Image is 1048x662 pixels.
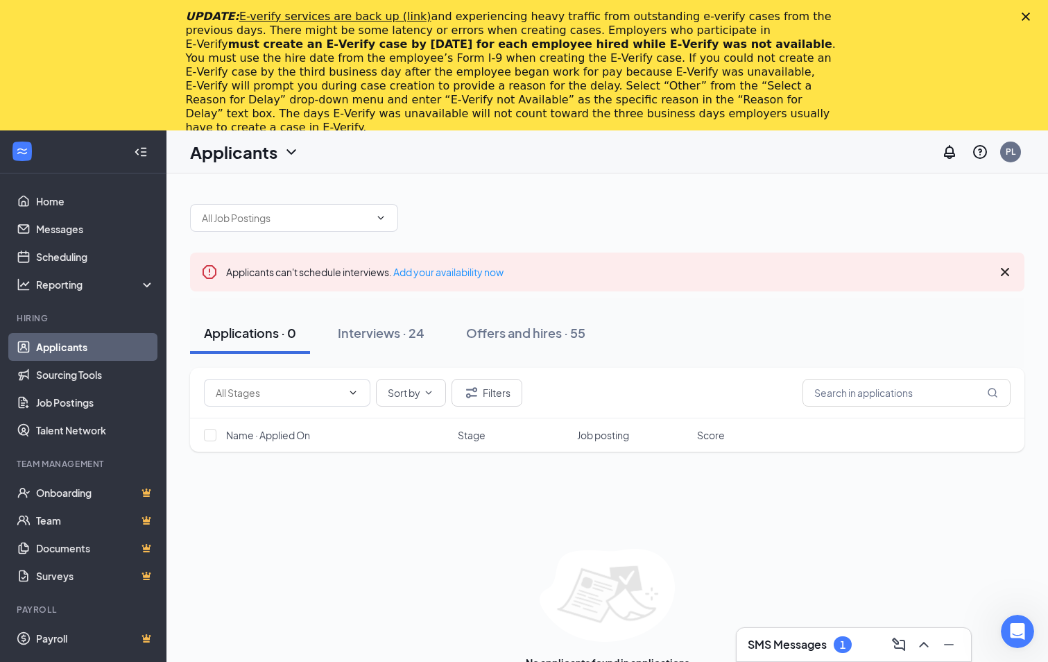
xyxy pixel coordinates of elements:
svg: MagnifyingGlass [987,387,998,398]
a: Job Postings [36,389,155,416]
span: Stage [458,428,486,442]
a: Applicants [36,333,155,361]
svg: ChevronDown [375,212,386,223]
h1: Applicants [190,140,277,164]
svg: QuestionInfo [972,144,988,160]
div: Team Management [17,458,152,470]
div: PL [1006,146,1015,158]
div: and experiencing heavy traffic from outstanding e-verify cases from the previous days. There migh... [186,10,841,135]
div: Offers and hires · 55 [466,324,585,341]
i: UPDATE: [186,10,431,23]
div: Reporting [36,278,155,291]
div: Interviews · 24 [338,324,424,341]
h3: SMS Messages [748,637,827,652]
a: OnboardingCrown [36,479,155,507]
div: Applications · 0 [204,324,296,341]
a: Messages [36,215,155,243]
a: SurveysCrown [36,562,155,590]
a: E-verify services are back up (link) [239,10,431,23]
a: DocumentsCrown [36,534,155,562]
iframe: Intercom live chat [1001,615,1034,648]
button: Minimize [938,634,960,656]
span: Job posting [577,428,629,442]
svg: Cross [997,264,1013,280]
span: Sort by [388,388,420,398]
button: Sort byChevronDown [376,379,446,407]
svg: Filter [463,384,480,401]
svg: ChevronUp [916,636,932,653]
svg: Minimize [940,636,957,653]
svg: ChevronDown [283,144,300,160]
span: Score [697,428,725,442]
input: All Job Postings [202,210,370,226]
svg: ChevronDown [423,387,434,398]
a: Sourcing Tools [36,361,155,389]
a: Home [36,187,155,215]
div: Hiring [17,312,152,324]
a: Talent Network [36,416,155,444]
a: TeamCrown [36,507,155,534]
b: must create an E‑Verify case by [DATE] for each employee hired while E‑Verify was not available [228,37,832,51]
input: Search in applications [802,379,1011,407]
img: empty-state [540,549,675,642]
button: ChevronUp [913,634,935,656]
span: Name · Applied On [226,428,310,442]
svg: ChevronDown [347,387,359,398]
svg: Collapse [134,145,148,159]
a: Add your availability now [393,266,504,278]
div: Payroll [17,604,152,616]
svg: ComposeMessage [891,636,907,653]
div: Close [1022,12,1036,21]
a: Scheduling [36,243,155,271]
span: Applicants can't schedule interviews. [226,266,504,278]
svg: Notifications [941,144,958,160]
a: PayrollCrown [36,625,155,652]
svg: Analysis [17,278,31,291]
svg: WorkstreamLogo [15,144,29,158]
button: ComposeMessage [888,634,910,656]
input: All Stages [216,385,342,400]
svg: Error [201,264,218,280]
button: Filter Filters [452,379,522,407]
div: 1 [840,639,845,651]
